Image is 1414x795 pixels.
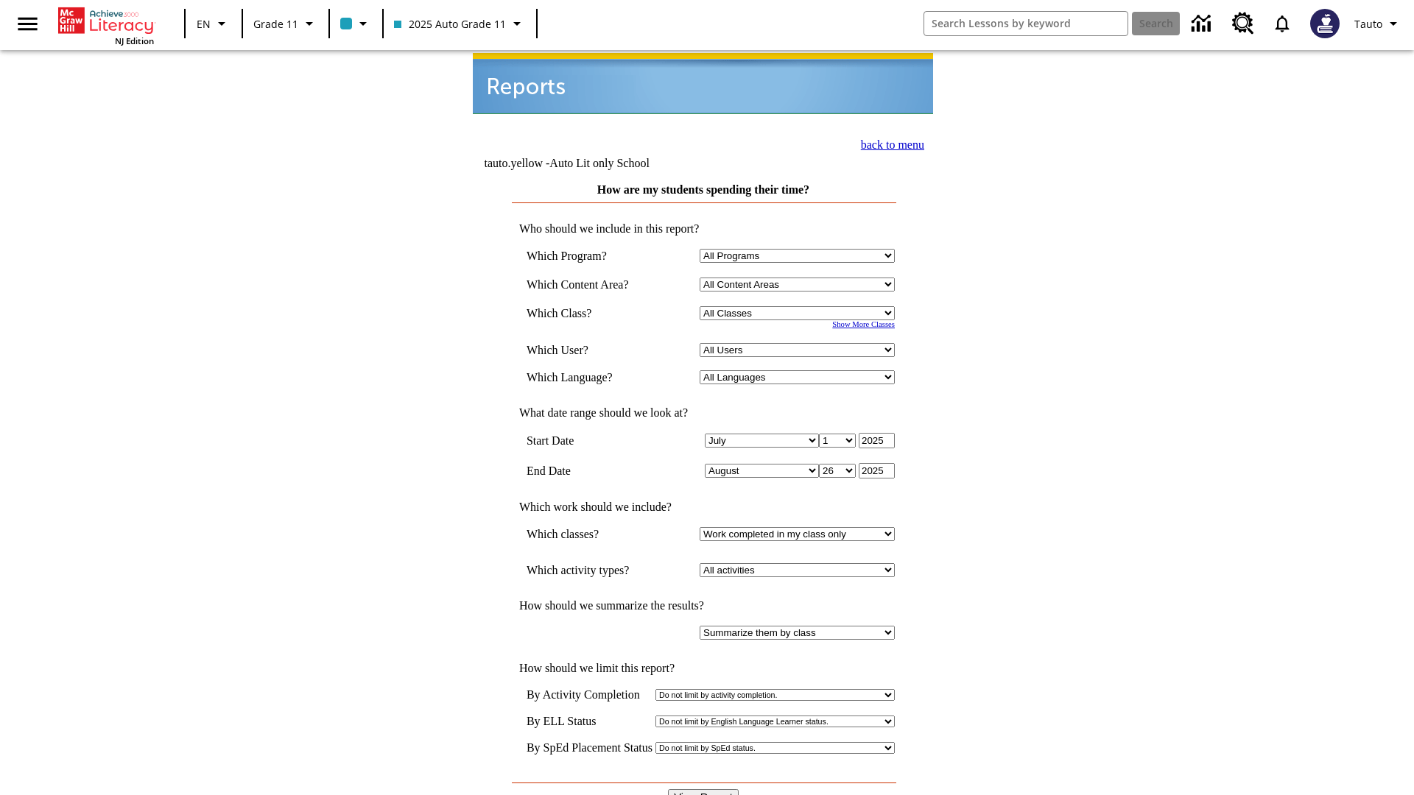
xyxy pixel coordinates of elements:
button: Class color is light blue. Change class color [334,10,378,37]
td: Who should we include in this report? [512,222,895,236]
td: Which Language? [527,370,650,384]
span: 2025 Auto Grade 11 [394,16,506,32]
button: Open side menu [6,2,49,46]
button: Grade: Grade 11, Select a grade [247,10,324,37]
a: Resource Center, Will open in new tab [1223,4,1263,43]
img: header [473,53,933,114]
td: By SpEd Placement Status [527,741,653,755]
button: Profile/Settings [1348,10,1408,37]
a: Show More Classes [832,320,895,328]
button: Select a new avatar [1301,4,1348,43]
div: Home [58,4,154,46]
nobr: Which Content Area? [527,278,629,291]
td: Which Program? [527,249,650,263]
td: Which Class? [527,306,650,320]
td: End Date [527,463,650,478]
input: search field [924,12,1128,35]
a: How are my students spending their time? [597,183,809,196]
td: How should we summarize the results? [512,599,895,612]
td: By ELL Status [527,715,653,728]
td: tauto.yellow - [484,157,754,170]
span: Tauto [1354,16,1382,32]
button: Class: 2025 Auto Grade 11, Select your class [388,10,532,37]
span: EN [197,16,211,32]
td: Which User? [527,343,650,357]
td: Start Date [527,433,650,448]
span: NJ Edition [115,35,154,46]
td: Which classes? [527,527,650,541]
a: back to menu [861,138,924,151]
a: Notifications [1263,4,1301,43]
td: By Activity Completion [527,688,653,702]
td: Which activity types? [527,563,650,577]
nobr: Auto Lit only School [549,157,650,169]
span: Grade 11 [253,16,298,32]
td: Which work should we include? [512,501,895,514]
button: Language: EN, Select a language [190,10,237,37]
td: What date range should we look at? [512,406,895,420]
a: Data Center [1183,4,1223,44]
img: Avatar [1310,9,1340,38]
td: How should we limit this report? [512,662,895,675]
